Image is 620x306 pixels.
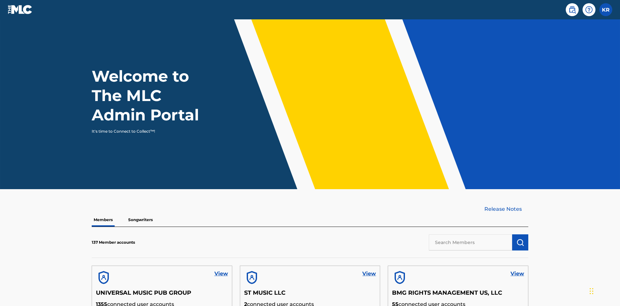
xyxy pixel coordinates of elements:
a: Public Search [566,3,579,16]
div: User Menu [599,3,612,16]
div: Drag [590,281,594,301]
input: Search Members [429,234,512,250]
img: help [585,6,593,14]
p: 137 Member accounts [92,240,135,245]
a: View [214,270,228,278]
p: It's time to Connect to Collect™! [92,128,204,134]
a: View [362,270,376,278]
p: Songwriters [126,213,155,227]
iframe: Chat Widget [588,275,620,306]
img: MLC Logo [8,5,33,14]
p: Members [92,213,115,227]
img: account [96,270,111,285]
h1: Welcome to The MLC Admin Portal [92,66,212,125]
img: search [568,6,576,14]
a: Release Notes [484,205,528,213]
h5: ST MUSIC LLC [244,289,376,301]
img: account [392,270,408,285]
h5: UNIVERSAL MUSIC PUB GROUP [96,289,228,301]
a: View [511,270,524,278]
h5: BMG RIGHTS MANAGEMENT US, LLC [392,289,524,301]
img: Search Works [516,239,524,246]
div: Help [583,3,595,16]
img: account [244,270,260,285]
